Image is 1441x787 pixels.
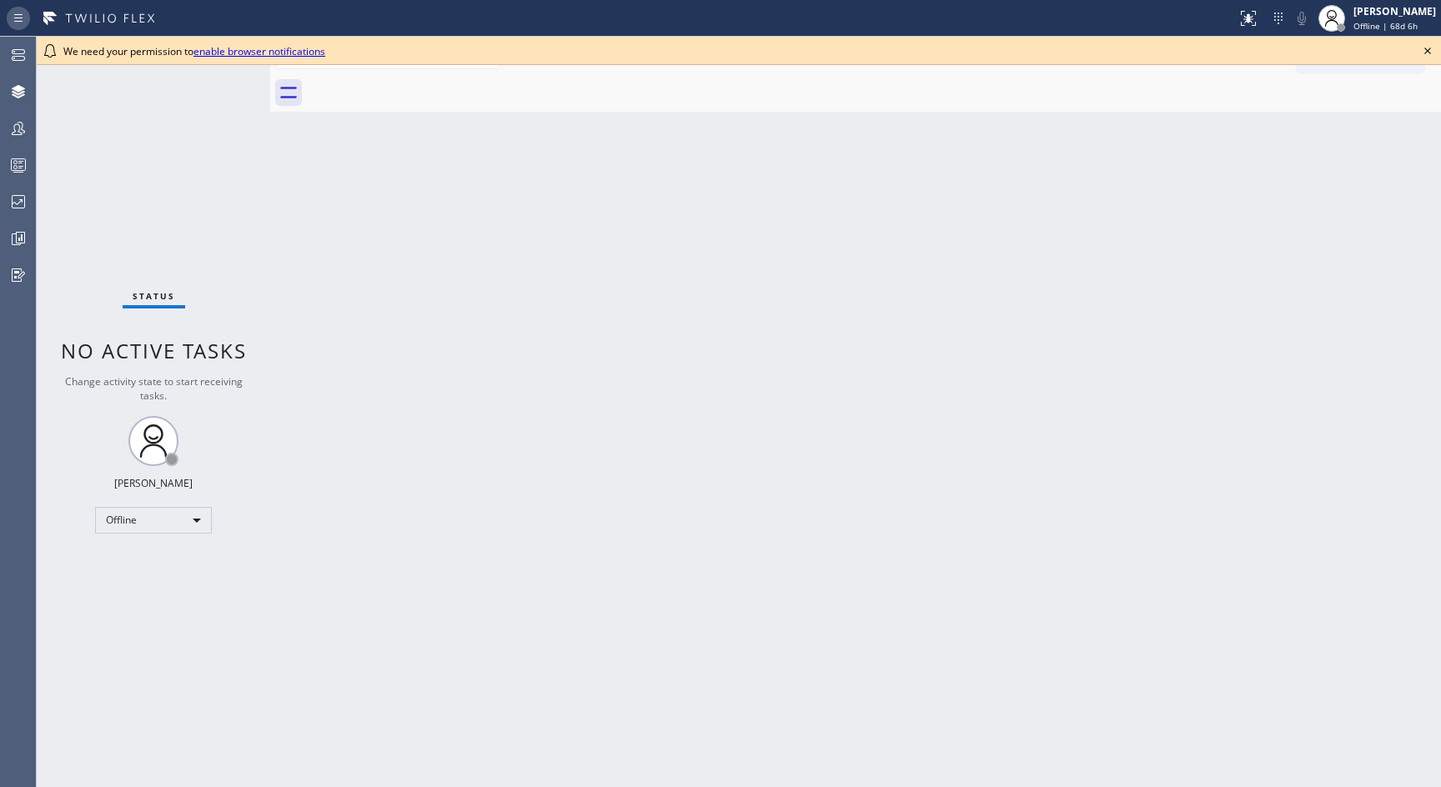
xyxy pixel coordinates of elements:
[95,507,212,534] div: Offline
[193,44,325,58] a: enable browser notifications
[133,290,175,302] span: Status
[65,374,243,403] span: Change activity state to start receiving tasks.
[63,44,325,58] span: We need your permission to
[1290,7,1313,30] button: Mute
[114,476,193,490] div: [PERSON_NAME]
[1353,20,1418,32] span: Offline | 68d 6h
[61,337,247,364] span: No active tasks
[1353,4,1436,18] div: [PERSON_NAME]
